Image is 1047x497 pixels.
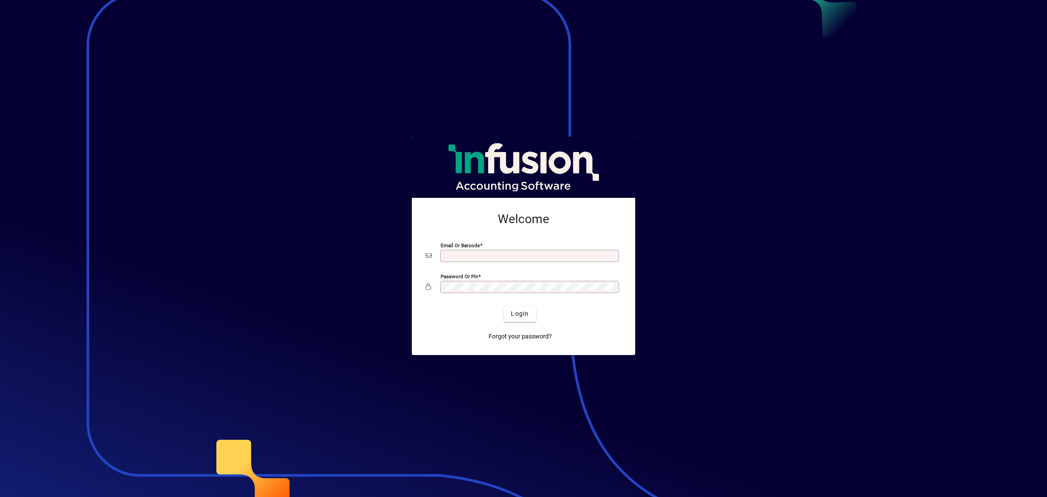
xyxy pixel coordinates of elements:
span: Login [511,309,529,318]
mat-label: Email or Barcode [441,242,480,248]
a: Forgot your password? [485,329,555,345]
h2: Welcome [426,212,621,227]
span: Forgot your password? [489,332,552,341]
button: Login [504,306,536,322]
mat-label: Password or Pin [441,273,478,279]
